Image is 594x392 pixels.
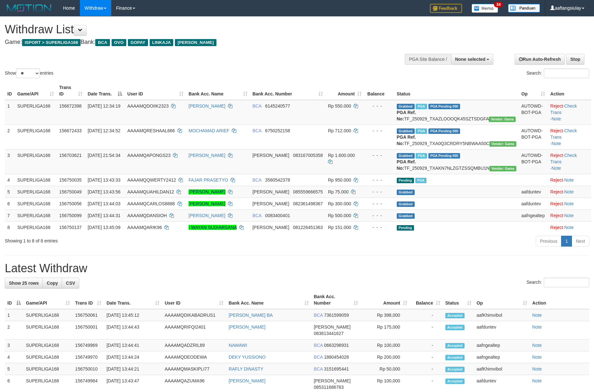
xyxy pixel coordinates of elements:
td: Rp 100,000 [361,339,410,351]
a: Check Trans [550,103,577,115]
span: [PERSON_NAME] [314,378,351,383]
label: Show entries [5,69,53,78]
th: Bank Acc. Name: activate to sort column ascending [186,82,250,100]
td: 156750001 [73,321,104,339]
span: AAAAMQUAHILDAN12 [127,189,174,194]
span: [PERSON_NAME] [253,201,289,206]
td: AUTOWD-BOT-PGA [519,149,548,174]
td: 3 [5,339,23,351]
th: Trans ID: activate to sort column ascending [57,82,85,100]
td: 4 [5,351,23,363]
span: AAAAMQDANSIOH [127,213,167,218]
td: SUPERLIGA168 [15,186,57,198]
span: BCA [314,343,323,348]
span: Copy 0083400401 to clipboard [265,213,290,218]
a: Reject [550,225,563,230]
a: Run Auto-Refresh [515,54,565,65]
td: AAAAMQDIKABADRUS1 [162,309,226,321]
td: 156749969 [73,339,104,351]
span: BCA [95,39,110,46]
input: Search: [544,278,589,287]
td: · [548,221,591,233]
span: Vendor URL: https://trx31.1velocity.biz [489,166,516,171]
div: - - - [367,200,391,207]
span: Copy 085311686783 to clipboard [314,385,344,390]
td: · · [548,149,591,174]
td: TF_250929_TXAZLOOOQK45SZTSDGFA [394,100,519,125]
th: Balance: activate to sort column ascending [410,291,443,309]
span: BCA [314,313,323,318]
a: Reject [550,189,563,194]
div: - - - [367,189,391,195]
td: - [410,339,443,351]
span: Rp 500.000 [328,213,351,218]
a: Note [551,116,561,121]
span: Marked by aafsoycanthlai [415,178,426,183]
td: 1 [5,100,15,125]
span: Rp 950.000 [328,177,351,183]
h4: Game: Bank: [5,39,390,45]
a: Note [532,324,542,330]
span: [DATE] 12:34:52 [88,128,120,133]
td: 2 [5,125,15,149]
span: Copy 3580542378 to clipboard [265,177,290,183]
img: MOTION_logo.png [5,3,53,13]
span: Grabbed [397,153,415,159]
td: aafduntev [519,198,548,209]
span: [DATE] 21:54:34 [88,153,120,158]
a: 1 [561,236,572,247]
h1: Latest Withdraw [5,262,589,275]
td: 2 [5,321,23,339]
a: Note [551,141,561,146]
td: - [410,351,443,363]
span: BCA [253,128,262,133]
td: - [410,321,443,339]
a: Note [532,343,542,348]
span: Rp 1.600.000 [328,153,355,158]
span: Accepted [445,325,465,330]
td: SUPERLIGA168 [23,309,73,321]
td: AUTOWD-BOT-PGA [519,125,548,149]
span: [DATE] 13:44:03 [88,201,120,206]
span: Copy 3151695441 to clipboard [324,366,349,372]
a: Note [564,225,574,230]
td: Rp 175,000 [361,321,410,339]
a: Note [564,189,574,194]
span: [DATE] 13:44:31 [88,213,120,218]
span: Rp 550.000 [328,103,351,109]
td: 8 [5,221,15,233]
td: aafKhimvibol [474,309,530,321]
span: 156672398 [59,103,82,109]
div: - - - [367,224,391,231]
th: Op: activate to sort column ascending [474,291,530,309]
td: 5 [5,363,23,375]
span: AAAAMQARIK96 [127,225,162,230]
span: Vendor URL: https://trx31.1velocity.biz [489,141,516,147]
td: SUPERLIGA168 [15,198,57,209]
span: GOPAY [128,39,148,46]
a: Reject [550,201,563,206]
a: Check Trans [550,128,577,140]
a: Note [551,166,561,171]
th: Trans ID: activate to sort column ascending [73,291,104,309]
span: Copy 7361599059 to clipboard [324,313,349,318]
td: aafduntev [474,321,530,339]
a: Note [532,366,542,372]
b: PGA Ref. No: [397,135,416,146]
td: [DATE] 13:45:12 [104,309,162,321]
td: aafKhimvibol [474,363,530,375]
a: FAJAR PRASETYO [189,177,228,183]
td: 6 [5,198,15,209]
div: PGA Site Balance / [405,54,451,65]
a: Note [564,201,574,206]
td: aafduntev [519,186,548,198]
span: Copy 6750252158 to clipboard [265,128,290,133]
a: Previous [536,236,561,247]
span: Grabbed [397,104,415,109]
span: [DATE] 13:45:09 [88,225,120,230]
a: Stop [566,54,584,65]
td: Rp 50,000 [361,363,410,375]
div: Showing 1 to 8 of 8 entries [5,235,243,244]
a: Reject [550,213,563,218]
label: Search: [527,69,589,78]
